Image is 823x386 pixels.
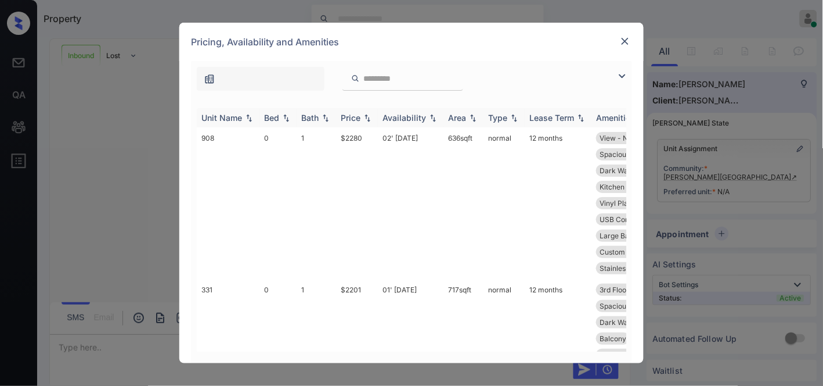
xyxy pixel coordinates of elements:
[483,127,525,279] td: normal
[575,114,587,122] img: sorting
[508,114,520,122] img: sorting
[243,114,255,122] img: sorting
[600,134,641,142] span: View - North
[488,113,507,123] div: Type
[259,127,297,279] td: 0
[600,150,652,159] span: Spacious Closet
[619,35,631,47] img: close
[378,127,443,279] td: 02' [DATE]
[362,114,373,122] img: sorting
[351,73,360,84] img: icon-zuma
[600,318,660,327] span: Dark Walnut Cab...
[264,113,279,123] div: Bed
[179,23,644,61] div: Pricing, Availability and Amenities
[427,114,439,122] img: sorting
[600,215,660,224] span: USB Compatible ...
[280,114,292,122] img: sorting
[600,264,653,273] span: Stainless Steel...
[336,127,378,279] td: $2280
[301,113,319,123] div: Bath
[600,183,653,191] span: Kitchen Island/...
[201,113,242,123] div: Unit Name
[204,73,215,85] img: icon-zuma
[341,113,360,123] div: Price
[525,127,591,279] td: 12 months
[197,127,259,279] td: 908
[382,113,426,123] div: Availability
[600,285,629,294] span: 3rd Floor
[600,199,653,208] span: Vinyl Plank - R...
[600,231,647,240] span: Large Balcony
[600,351,660,359] span: USB Compatible ...
[600,334,626,343] span: Balcony
[448,113,466,123] div: Area
[600,248,648,256] span: Custom Closet
[615,69,629,83] img: icon-zuma
[600,166,660,175] span: Dark Walnut Cab...
[529,113,574,123] div: Lease Term
[600,302,652,310] span: Spacious Closet
[596,113,635,123] div: Amenities
[297,127,336,279] td: 1
[443,127,483,279] td: 636 sqft
[320,114,331,122] img: sorting
[467,114,479,122] img: sorting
